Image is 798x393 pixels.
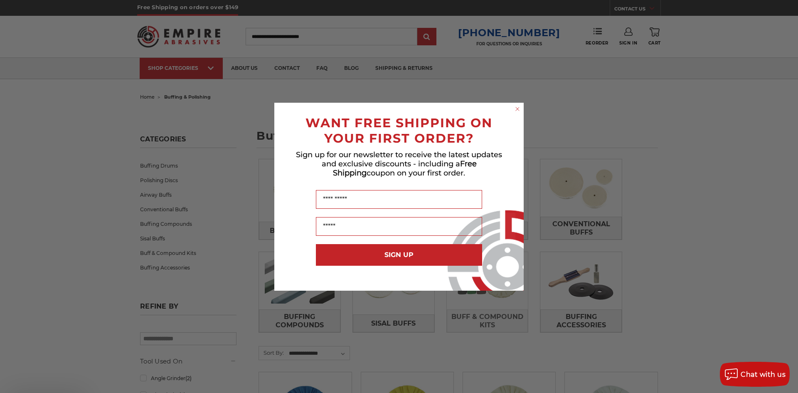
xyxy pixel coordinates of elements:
input: Email [316,217,482,236]
button: Close dialog [513,105,522,113]
button: SIGN UP [316,244,482,266]
span: Free Shipping [333,159,477,178]
button: Chat with us [720,362,790,387]
span: WANT FREE SHIPPING ON YOUR FIRST ORDER? [305,115,493,146]
span: Chat with us [741,371,786,378]
span: Sign up for our newsletter to receive the latest updates and exclusive discounts - including a co... [296,150,502,178]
